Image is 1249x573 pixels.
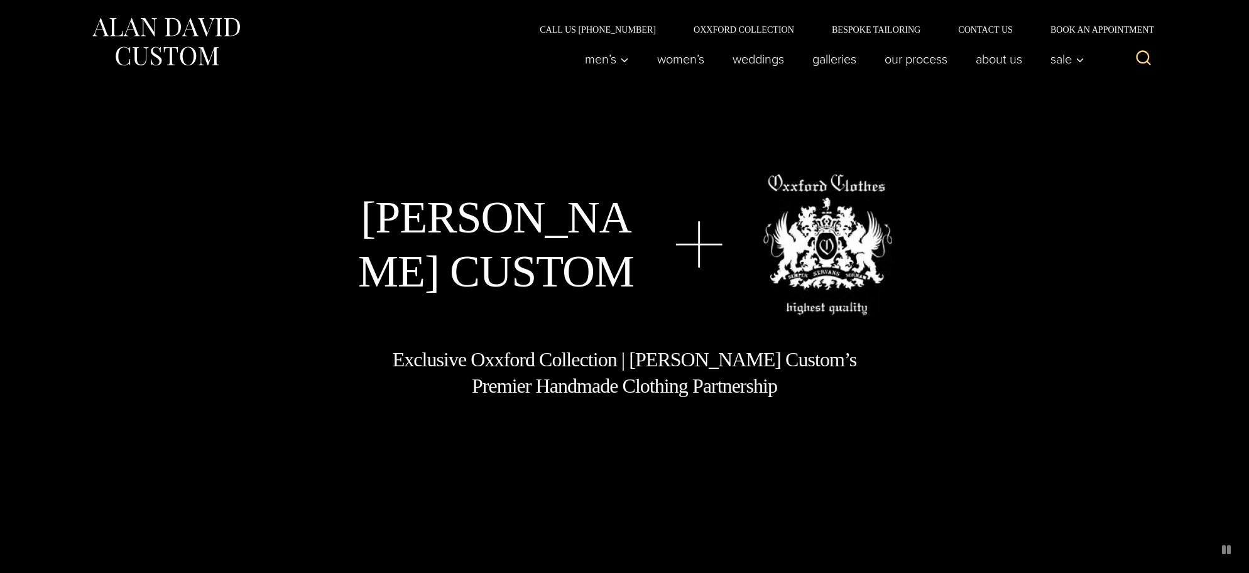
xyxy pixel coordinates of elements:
a: Contact Us [939,25,1032,34]
nav: Secondary Navigation [521,25,1159,34]
span: Men’s [585,53,629,65]
img: Alan David Custom [90,14,241,70]
button: pause animated background image [1216,540,1236,560]
a: Galleries [799,46,871,72]
a: Book an Appointment [1032,25,1159,34]
a: weddings [719,46,799,72]
img: oxxford clothes, highest quality [763,174,892,315]
a: Bespoke Tailoring [813,25,939,34]
a: Women’s [643,46,719,72]
a: Oxxford Collection [675,25,813,34]
a: About Us [962,46,1037,72]
nav: Primary Navigation [571,46,1091,72]
span: Sale [1050,53,1084,65]
h1: Exclusive Oxxford Collection | [PERSON_NAME] Custom’s Premier Handmade Clothing Partnership [391,347,858,399]
h1: [PERSON_NAME] Custom [357,190,635,299]
a: Call Us [PHONE_NUMBER] [521,25,675,34]
a: Our Process [871,46,962,72]
button: View Search Form [1128,44,1159,74]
